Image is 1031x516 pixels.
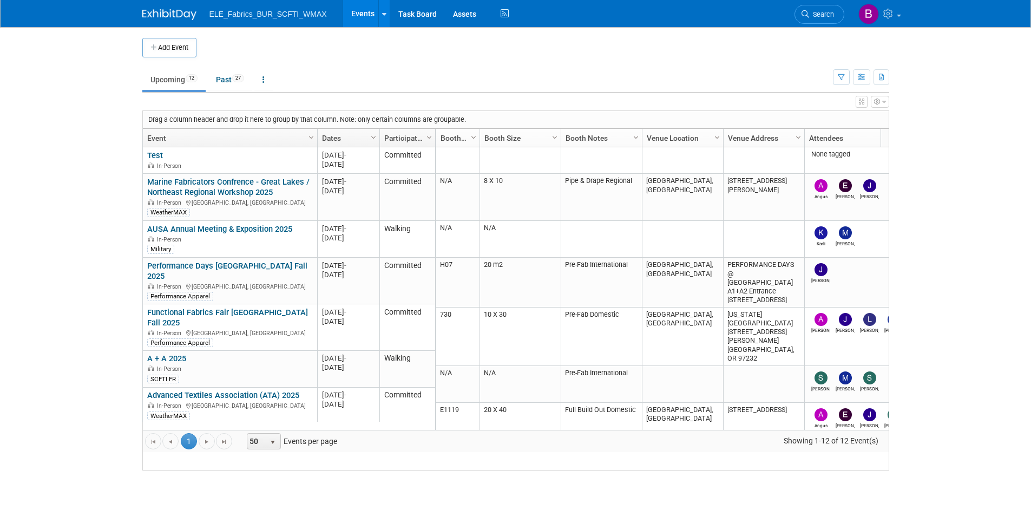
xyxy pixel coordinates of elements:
div: Jamie Reid [836,326,855,333]
img: Eric Coble [839,179,852,192]
a: Upcoming12 [142,69,206,90]
a: Column Settings [630,129,642,145]
a: Test [147,151,163,160]
a: Column Settings [711,129,723,145]
td: Walking [379,221,435,258]
span: Go to the next page [202,437,211,446]
div: Lynne Richardson [860,326,879,333]
td: [GEOGRAPHIC_DATA], [GEOGRAPHIC_DATA] [642,403,723,455]
td: Pipe & Drape Regional [561,174,642,221]
span: - [344,391,346,399]
span: Column Settings [550,133,559,142]
img: In-Person Event [148,162,154,168]
span: In-Person [157,365,185,373]
img: Marta Domenech [839,371,852,384]
div: [GEOGRAPHIC_DATA], [GEOGRAPHIC_DATA] [147,282,312,291]
td: Pre-Fab Domestic [561,308,642,366]
span: Column Settings [469,133,478,142]
div: Military [147,245,174,253]
td: Pre-Fab International [561,258,642,308]
a: Search [794,5,844,24]
span: 50 [247,434,266,449]
td: [GEOGRAPHIC_DATA], [GEOGRAPHIC_DATA] [642,308,723,366]
td: N/A [436,221,480,258]
td: Pre-Fab International [561,366,642,403]
td: E1119 [436,403,480,455]
div: [GEOGRAPHIC_DATA], [GEOGRAPHIC_DATA] [147,401,312,410]
td: N/A [436,174,480,221]
td: [GEOGRAPHIC_DATA], [GEOGRAPHIC_DATA] [642,174,723,221]
div: Matt Rose [836,239,855,246]
a: Dates [322,129,372,147]
a: Booth Size [484,129,554,147]
span: In-Person [157,402,185,409]
td: Committed [379,174,435,221]
button: Add Event [142,38,196,57]
div: [DATE] [322,233,375,243]
td: N/A [480,221,561,258]
div: Performance Apparel [147,338,213,347]
td: N/A [480,366,561,403]
div: [DATE] [322,363,375,372]
div: Eric Coble [836,192,855,199]
a: Column Settings [423,129,435,145]
div: [DATE] [322,270,375,279]
div: Marta Domenech [836,384,855,391]
div: Karli Wolf [811,239,830,246]
td: H07 [436,258,480,308]
a: Go to the last page [216,433,232,449]
td: Committed [379,147,435,174]
div: WeatherMAX [147,412,190,420]
div: [DATE] [322,308,375,317]
div: [GEOGRAPHIC_DATA], [GEOGRAPHIC_DATA] [147,328,312,337]
img: John Pierce [863,179,876,192]
img: ExhibitDay [142,9,196,20]
span: - [344,225,346,233]
div: SCFTI FR [147,375,179,383]
span: Go to the previous page [166,437,175,446]
span: Showing 1-12 of 12 Event(s) [773,433,888,448]
img: In-Person Event [148,330,154,335]
a: Performance Days [GEOGRAPHIC_DATA] Fall 2025 [147,261,307,281]
a: Venue Location [647,129,716,147]
div: [DATE] [322,354,375,363]
td: N/A [436,366,480,403]
img: In-Person Event [148,365,154,371]
img: Jamie Reid [839,313,852,326]
img: Karli Wolf [815,226,828,239]
a: Past27 [208,69,252,90]
span: - [344,151,346,159]
img: In-Person Event [148,402,154,408]
div: Angus Roberts [811,192,830,199]
img: Scott Furash [815,371,828,384]
span: - [344,178,346,186]
div: Morgan Price [884,326,903,333]
a: Column Settings [792,129,804,145]
span: Column Settings [713,133,721,142]
td: 8 X 10 [480,174,561,221]
td: Committed [379,258,435,304]
div: [DATE] [322,160,375,169]
span: Column Settings [632,133,640,142]
div: Drag a column header and drop it here to group by that column. Note: only certain columns are gro... [143,111,889,128]
div: [DATE] [322,177,375,186]
div: [DATE] [322,390,375,400]
a: Attendees [809,129,905,147]
div: Scott Furash [811,384,830,391]
div: [DATE] [322,224,375,233]
a: Booth Number [441,129,472,147]
div: JUAN CARLOS GONZALEZ REYES [811,276,830,283]
td: Walking [379,351,435,388]
a: Go to the first page [145,433,161,449]
span: In-Person [157,162,185,169]
a: Venue Address [728,129,797,147]
td: 20 m2 [480,258,561,308]
td: PERFORMANCE DAYS @ [GEOGRAPHIC_DATA] A1+A2 Entrance [STREET_ADDRESS] [723,258,804,308]
div: Eric Coble [836,421,855,428]
img: Sabine Myers [888,408,901,421]
div: Angus Roberts [811,421,830,428]
td: [STREET_ADDRESS][PERSON_NAME] [723,174,804,221]
a: Functional Fabrics Fair [GEOGRAPHIC_DATA] Fall 2025 [147,308,308,328]
span: 27 [232,74,244,82]
span: Column Settings [794,133,803,142]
